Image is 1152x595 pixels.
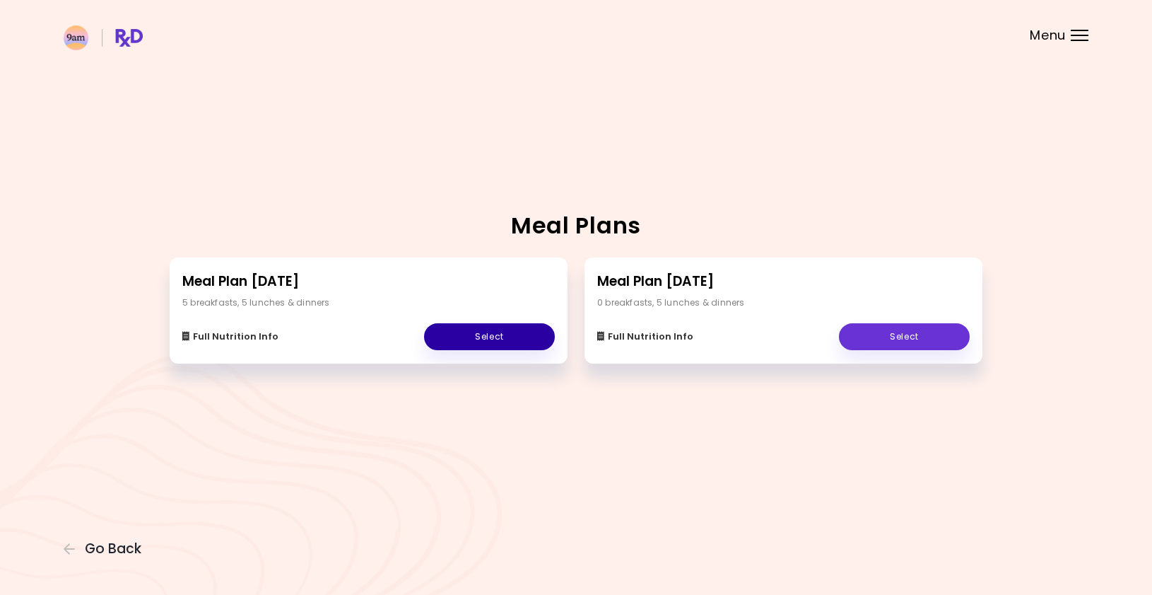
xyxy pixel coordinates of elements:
h2: Meal Plan [DATE] [597,272,970,292]
div: 5 breakfasts , 5 lunches & dinners [182,296,330,309]
h2: Meal Plan [DATE] [182,272,555,292]
span: Menu [1030,29,1066,42]
button: Go Back [64,541,148,557]
span: Go Back [85,541,141,557]
span: Full Nutrition Info [193,331,278,342]
button: Full Nutrition Info - Meal Plan 7/2/2025 [182,328,278,345]
div: 0 breakfasts , 5 lunches & dinners [597,296,745,309]
img: RxDiet [64,25,143,50]
button: Full Nutrition Info - Meal Plan 7/1/2025 [597,328,693,345]
a: Select - Meal Plan 7/1/2025 [839,323,970,350]
h2: Meal Plans [511,214,641,237]
span: Full Nutrition Info [608,331,693,342]
a: Select - Meal Plan 7/2/2025 [424,323,555,350]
